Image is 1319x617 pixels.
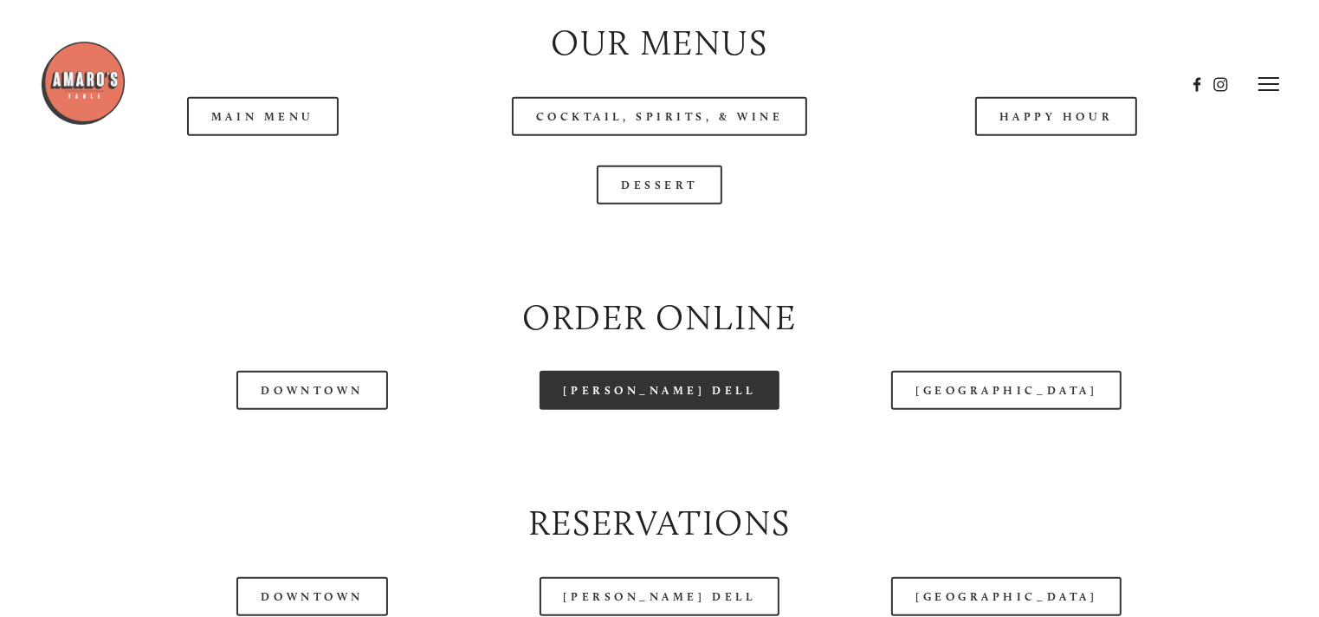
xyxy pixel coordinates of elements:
h2: Order Online [79,293,1239,342]
img: Amaro's Table [40,40,126,127]
a: [PERSON_NAME] Dell [540,371,780,410]
a: [PERSON_NAME] Dell [540,577,780,616]
a: Downtown [236,371,387,410]
a: Downtown [236,577,387,616]
a: [GEOGRAPHIC_DATA] [891,371,1122,410]
h2: Reservations [79,498,1239,548]
a: [GEOGRAPHIC_DATA] [891,577,1122,616]
a: Dessert [597,166,722,205]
